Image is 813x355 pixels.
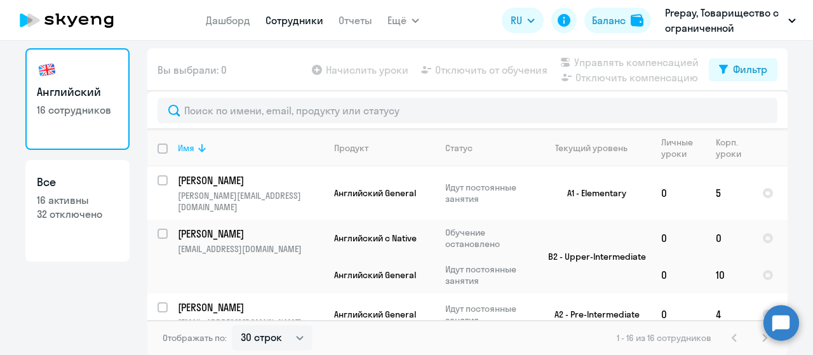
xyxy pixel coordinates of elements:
[158,62,227,77] span: Вы выбрали: 0
[706,220,752,257] td: 0
[706,257,752,293] td: 10
[511,13,522,28] span: RU
[178,190,323,213] p: [PERSON_NAME][EMAIL_ADDRESS][DOMAIN_NAME]
[533,220,651,293] td: B2 - Upper-Intermediate
[502,8,544,33] button: RU
[178,142,323,154] div: Имя
[651,166,706,220] td: 0
[178,227,321,241] p: [PERSON_NAME]
[37,207,118,221] p: 32 отключено
[555,142,628,154] div: Текущий уровень
[158,98,777,123] input: Поиск по имени, email, продукту или статусу
[37,60,57,80] img: english
[339,14,372,27] a: Отчеты
[37,103,118,117] p: 16 сотрудников
[651,257,706,293] td: 0
[631,14,643,27] img: balance
[25,48,130,150] a: Английский16 сотрудников
[445,142,473,154] div: Статус
[445,303,532,326] p: Идут постоянные занятия
[178,173,321,187] p: [PERSON_NAME]
[651,293,706,335] td: 0
[659,5,802,36] button: Prepay, Товарищество с ограниченной ответственностью «ITX (Айтикс)» (ТОО «ITX (Айтикс)»)
[661,137,705,159] div: Личные уроки
[178,300,323,314] a: [PERSON_NAME]
[37,193,118,207] p: 16 активны
[543,142,650,154] div: Текущий уровень
[445,227,532,250] p: Обучение остановлено
[178,227,323,241] a: [PERSON_NAME]
[37,84,118,100] h3: Английский
[178,317,323,328] p: [EMAIL_ADDRESS][DOMAIN_NAME]
[25,160,130,262] a: Все16 активны32 отключено
[163,332,227,344] span: Отображать по:
[178,300,321,314] p: [PERSON_NAME]
[651,220,706,257] td: 0
[334,187,416,199] span: Английский General
[387,8,419,33] button: Ещё
[592,13,626,28] div: Баланс
[706,293,752,335] td: 4
[617,332,711,344] span: 1 - 16 из 16 сотрудников
[206,14,250,27] a: Дашборд
[334,269,416,281] span: Английский General
[387,13,406,28] span: Ещё
[265,14,323,27] a: Сотрудники
[733,62,767,77] div: Фильтр
[445,182,532,204] p: Идут постоянные занятия
[334,142,368,154] div: Продукт
[178,173,323,187] a: [PERSON_NAME]
[716,137,751,159] div: Корп. уроки
[706,166,752,220] td: 5
[445,264,532,286] p: Идут постоянные занятия
[178,243,323,255] p: [EMAIL_ADDRESS][DOMAIN_NAME]
[178,142,194,154] div: Имя
[584,8,651,33] button: Балансbalance
[533,166,651,220] td: A1 - Elementary
[37,174,118,191] h3: Все
[334,232,417,244] span: Английский с Native
[334,309,416,320] span: Английский General
[709,58,777,81] button: Фильтр
[533,293,651,335] td: A2 - Pre-Intermediate
[665,5,783,36] p: Prepay, Товарищество с ограниченной ответственностью «ITX (Айтикс)» (ТОО «ITX (Айтикс)»)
